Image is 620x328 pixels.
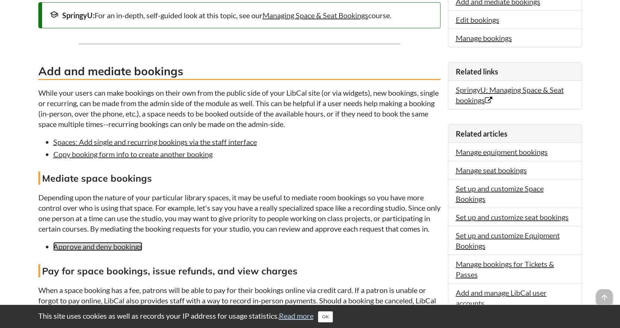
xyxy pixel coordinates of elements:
[279,311,314,320] a: Read more
[596,290,613,299] a: arrow_upward
[50,10,58,19] span: school
[38,192,441,234] p: Depending upon the nature of your particular library spaces, it may be useful to mediate room boo...
[53,242,142,251] a: Approve and deny bookings
[456,166,527,175] a: Manage seat bookings
[38,172,441,185] h4: Mediate space bookings
[38,63,441,80] h3: Add and mediate bookings
[456,85,564,105] a: SpringyU: Managing Space & Seat bookings
[456,184,544,203] a: Set up and customize Space Bookings
[62,11,95,20] strong: SpringyU:
[456,34,512,42] a: Manage bookings
[596,289,613,306] span: arrow_upward
[456,15,499,24] a: Edit bookings
[31,311,589,322] div: This site uses cookies as well as records your IP address for usage statistics.
[38,264,441,277] h4: Pay for space bookings, issue refunds, and view charges
[456,129,508,138] span: Related articles
[263,11,368,20] a: Managing Space & Seat Bookings
[456,213,569,222] a: Set up and customize seat bookings
[53,137,257,146] a: Spaces: Add single and recurring bookings via the staff interface
[456,231,560,250] a: Set up and customize Equipment Bookings
[38,285,441,316] p: When a space booking has a fee, patrons will be able to pay for their bookings online via credit ...
[456,288,547,308] a: Add and manage LibCal user accounts
[318,311,333,322] button: Close
[456,147,548,156] a: Manage equipment bookings
[456,259,554,279] a: Manage bookings for Tickets & Passes
[38,87,441,129] p: While your users can make bookings on their own from the public side of your LibCal site (or via ...
[50,10,433,20] div: For an in-depth, self-guided look at this topic, see our course.
[456,67,498,76] span: Related links
[53,150,213,159] a: Copy booking form info to create another booking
